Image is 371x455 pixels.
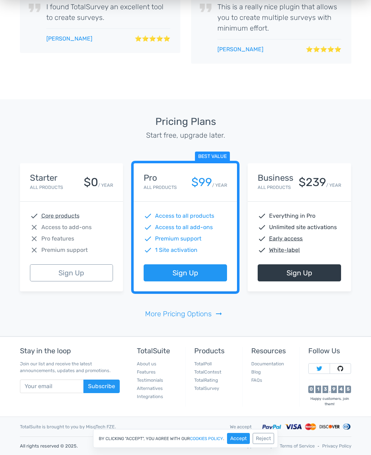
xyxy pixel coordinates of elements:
[269,212,315,220] span: Everything in Pro
[194,347,237,355] h5: Products
[144,223,152,232] span: check
[20,360,120,374] p: Join our list and receive the latest announcements, updates and promotions.
[30,223,38,232] span: close
[195,152,230,162] span: Best value
[269,246,300,254] abbr: White-label
[84,176,98,189] div: $0
[30,264,113,281] a: Sign Up
[194,377,218,383] a: TotalRating
[155,234,201,243] span: Premium support
[308,396,351,407] div: Happy customers, join them!
[144,234,152,243] span: check
[20,116,351,127] h3: Pricing Plans
[93,429,278,448] div: By clicking "Accept", you agree with our .
[251,377,262,383] a: FAQs
[137,386,163,391] a: Alternatives
[137,361,156,366] a: About us
[258,264,341,281] a: Sign Up
[155,223,213,232] span: Access to all add-ons
[253,433,274,444] button: Reject
[144,212,152,220] span: check
[30,212,38,220] span: check
[194,361,212,366] a: TotalPoll
[20,380,84,393] input: Your email
[155,246,197,254] span: 1 Site activation
[144,185,177,190] small: All Products
[258,185,291,190] small: All Products
[316,366,322,371] img: Follow TotalSuite on Twitter
[258,246,266,254] span: check
[328,388,331,393] div: ,
[251,361,284,366] a: Documentation
[30,185,63,190] small: All Products
[269,234,303,243] abbr: Early access
[251,347,294,355] h5: Resources
[30,234,38,243] span: close
[41,223,92,232] span: Access to add-ons
[308,347,351,355] h5: Follow Us
[269,223,337,232] span: Unlimited site activations
[190,437,223,441] a: cookies policy
[323,386,328,393] div: 3
[144,173,177,182] h4: Pro
[144,246,152,254] span: check
[194,369,221,375] a: TotalContest
[326,182,341,189] small: / YEAR
[308,386,314,393] div: 0
[262,423,351,431] img: Accepted payment methods
[137,369,156,375] a: Features
[215,309,223,318] span: arrow_right_alt
[306,45,341,54] span: ⭐⭐⭐⭐⭐
[258,212,266,220] span: check
[30,246,38,254] span: close
[331,386,337,393] div: 9
[338,386,344,393] div: 4
[15,423,225,430] div: TotalSuite is brought to you by MisqTech FZE.
[83,380,120,393] button: Subscribe
[155,212,214,220] span: Access to all products
[217,45,263,54] a: [PERSON_NAME]
[258,223,266,232] span: check
[41,212,79,220] abbr: Core products
[137,377,163,383] a: Testimonials
[212,182,227,189] small: / YEAR
[137,347,180,355] h5: TotalSuite
[299,176,326,189] div: $239
[337,366,343,371] img: Follow TotalSuite on Github
[98,182,113,189] small: / YEAR
[41,246,88,254] span: Premium support
[135,35,170,43] span: ⭐⭐⭐⭐⭐
[251,369,261,375] a: Blog
[137,394,163,399] a: Integrations
[46,35,92,43] a: [PERSON_NAME]
[144,264,227,281] a: Sign Up
[258,173,293,182] h4: Business
[20,130,351,141] p: Start free, upgrade later.
[20,347,120,355] h5: Stay in the loop
[46,1,170,23] p: I found TotalSurvey an excellent tool to create surveys.
[345,386,351,393] div: 5
[315,386,321,393] div: 1
[145,308,226,319] a: More Pricing Optionsarrow_right_alt
[225,423,257,430] div: We accept
[191,176,212,189] div: $99
[217,1,341,33] p: This is a really nice plugin that allows you to create multiple surveys with minimum effort.
[194,386,219,391] a: TotalSurvey
[227,433,250,444] button: Accept
[258,234,266,243] span: check
[41,234,74,243] span: Pro features
[30,173,63,182] h4: Starter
